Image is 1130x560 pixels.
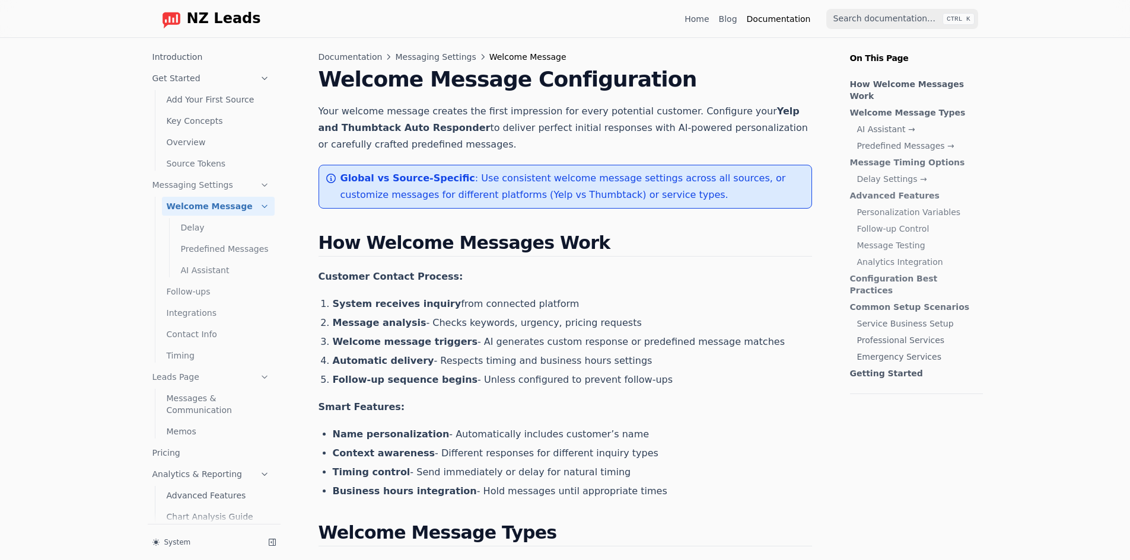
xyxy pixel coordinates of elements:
a: Service Business Setup [857,318,977,329]
strong: Timing control [333,466,410,478]
a: Welcome Message [162,197,275,216]
li: - Automatically includes customer’s name [333,427,812,441]
a: Add Your First Source [162,90,275,109]
a: Follow-ups [162,282,275,301]
a: Professional Services [857,334,977,346]
p: On This Page [841,38,992,64]
a: Configuration Best Practices [850,273,977,296]
a: Chart Analysis Guide [162,507,275,526]
a: Message Timing Options [850,156,977,168]
img: logo [162,9,181,28]
li: - Hold messages until appropriate times [333,484,812,498]
li: from connected platform [333,297,812,311]
a: Memos [162,422,275,441]
a: Pricing [148,443,275,462]
a: Personalization Variables [857,206,977,218]
li: - Respects timing and business hours settings [333,354,812,368]
a: Delay Settings → [857,173,977,185]
a: Follow-up Control [857,223,977,235]
strong: Name personalization [333,428,450,440]
a: Key Concepts [162,111,275,130]
li: - Unless configured to prevent follow-ups [333,373,812,387]
strong: System receives inquiry [333,298,461,309]
span: NZ Leads [187,11,261,27]
a: AI Assistant [176,261,275,280]
a: AI Assistant → [857,123,977,135]
span: Welcome Message [489,51,566,63]
a: Advanced Features [850,190,977,201]
h2: How Welcome Messages Work [319,232,812,257]
a: Getting Started [850,367,977,379]
button: System [148,534,259,551]
a: Messaging Settings [395,51,476,63]
a: Contact Info [162,325,275,344]
a: Messages & Communication [162,389,275,420]
strong: Business hours integration [333,485,477,497]
a: Get Started [148,69,275,88]
button: Collapse sidebar [264,534,281,551]
a: Documentation [747,13,811,25]
input: Search documentation… [826,9,978,29]
a: Welcome Message Types [850,107,977,119]
li: - Send immediately or delay for natural timing [333,465,812,479]
a: Predefined Messages → [857,140,977,152]
a: Messaging Settings [148,175,275,194]
strong: Yelp and Thumbtack Auto Responder [319,105,800,133]
a: Leads Page [148,367,275,386]
a: Home page [152,9,261,28]
h2: Welcome Message Types [319,522,812,546]
li: - Checks keywords, urgency, pricing requests [333,316,812,330]
strong: Global vs Source-Specific [340,172,475,184]
a: Source Tokens [162,154,275,173]
a: Overview [162,133,275,152]
strong: Follow-up sequence begins [333,374,478,385]
p: : Use consistent welcome message settings across all sources, or customize messages for different... [340,170,802,203]
strong: Context awareness [333,447,435,459]
a: Blog [719,13,737,25]
a: Timing [162,346,275,365]
strong: Customer Contact Process: [319,271,463,282]
strong: Welcome message triggers [333,336,478,347]
a: Predefined Messages [176,239,275,258]
a: Documentation [319,51,383,63]
a: Message Testing [857,239,977,251]
a: Delay [176,218,275,237]
a: Analytics Integration [857,256,977,268]
strong: Smart Features: [319,401,405,412]
strong: Automatic delivery [333,355,434,366]
p: Your welcome message creates the first impression for every potential customer. Configure your to... [319,103,812,153]
a: How Welcome Messages Work [850,78,977,102]
li: - Different responses for different inquiry types [333,446,812,460]
a: Common Setup Scenarios [850,301,977,313]
a: Emergency Services [857,351,977,363]
a: Integrations [162,303,275,322]
a: Home [685,13,709,25]
a: Analytics & Reporting [148,465,275,484]
a: Introduction [148,47,275,66]
a: Advanced Features [162,486,275,505]
h1: Welcome Message Configuration [319,68,812,91]
strong: Message analysis [333,317,426,328]
li: - AI generates custom response or predefined message matches [333,335,812,349]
